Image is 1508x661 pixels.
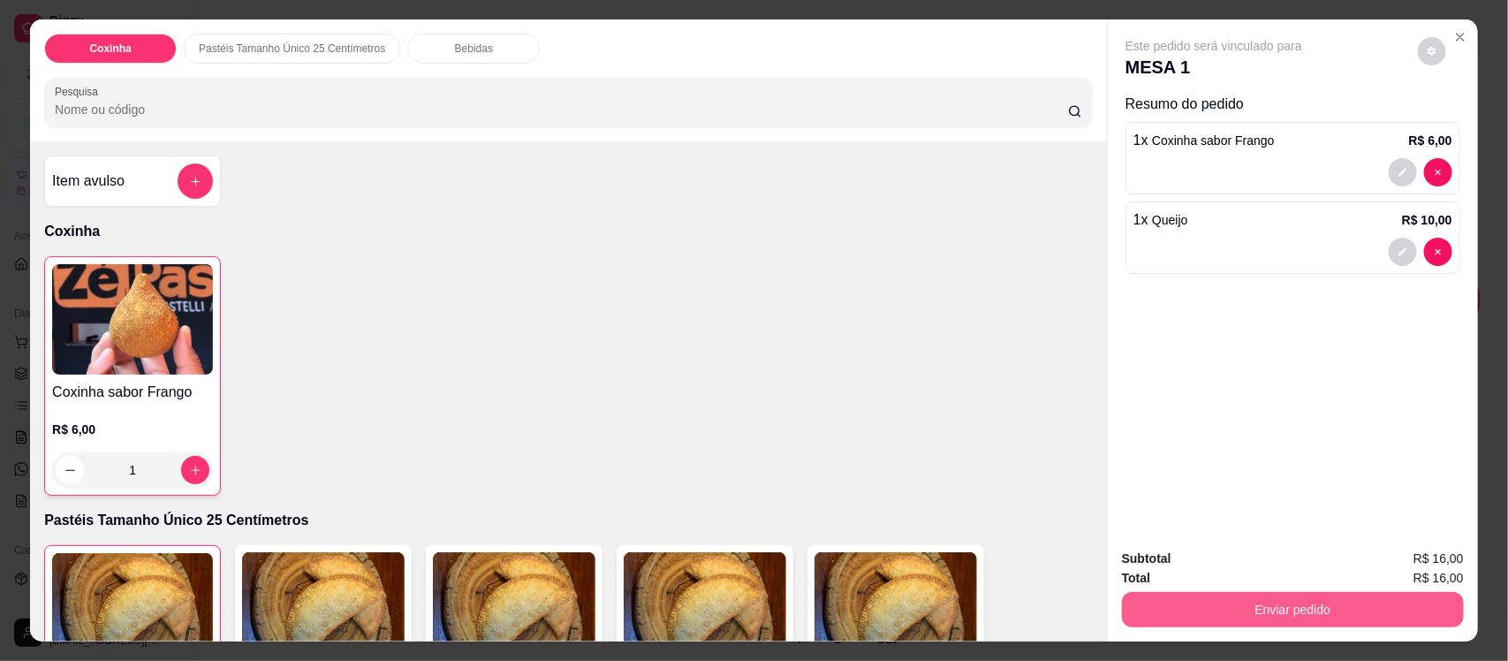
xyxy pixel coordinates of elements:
[1125,94,1460,115] p: Resumo do pedido
[1418,37,1446,65] button: decrease-product-quantity
[1125,55,1302,80] p: MESA 1
[1152,133,1275,148] span: Coxinha sabor Frango
[89,42,131,56] p: Coxinha
[199,42,385,56] p: Pastéis Tamanho Único 25 Centímetros
[52,264,213,375] img: product-image
[455,42,493,56] p: Bebidas
[1402,211,1452,229] p: R$ 10,00
[1133,209,1188,231] p: 1 x
[1389,238,1417,266] button: decrease-product-quantity
[1446,23,1474,51] button: Close
[178,163,213,199] button: add-separate-item
[56,456,84,484] button: decrease-product-quantity
[1133,130,1275,151] p: 1 x
[52,171,125,192] h4: Item avulso
[1389,158,1417,186] button: decrease-product-quantity
[1424,158,1452,186] button: decrease-product-quantity
[181,456,209,484] button: increase-product-quantity
[1122,551,1171,566] strong: Subtotal
[55,84,104,99] label: Pesquisa
[1413,549,1464,568] span: R$ 16,00
[1122,592,1464,627] button: Enviar pedido
[52,421,213,438] p: R$ 6,00
[52,382,213,403] h4: Coxinha sabor Frango
[1409,132,1452,149] p: R$ 6,00
[55,101,1068,118] input: Pesquisa
[1152,213,1187,227] span: Queijo
[1424,238,1452,266] button: decrease-product-quantity
[1122,571,1150,585] strong: Total
[1125,37,1302,55] p: Este pedido será vinculado para
[44,221,1093,242] p: Coxinha
[44,510,1093,531] p: Pastéis Tamanho Único 25 Centímetros
[1413,568,1464,588] span: R$ 16,00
